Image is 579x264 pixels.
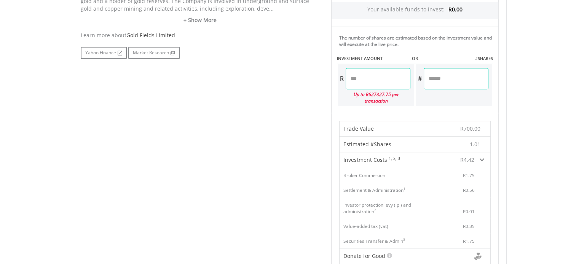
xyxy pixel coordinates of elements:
a: + Show More [81,16,320,24]
sup: 1 [404,186,405,191]
sup: 3 [403,237,405,242]
label: INVESTMENT AMOUNT [337,55,383,62]
span: R4.42 [460,156,474,163]
div: Broker Commission [343,172,385,179]
span: Trade Value [343,125,374,132]
label: #SHARES [475,55,493,62]
div: Your available funds to invest: [332,2,498,19]
div: R [338,68,346,89]
span: R0.35 [463,223,475,229]
div: # [416,68,424,89]
div: Investor protection levy (ipl) and administration [343,202,426,215]
span: R0.01 [463,208,475,214]
a: Yahoo Finance [81,47,127,59]
div: Value-added tax (vat) [343,223,388,229]
a: Market Research [128,47,180,59]
span: R1.75 [463,238,475,244]
div: Up to R627327.75 per transaction [338,89,410,106]
sup: 1, 2, 3 [389,156,400,161]
div: Settlement & Administration [343,187,405,193]
span: R1.75 [463,172,475,178]
span: R0.00 [448,6,463,13]
img: Donte For Good [474,253,482,260]
span: R0.56 [463,187,475,193]
div: The number of shares are estimated based on the investment value and will execute at the live price. [339,35,495,47]
div: Securities Transfer & Admin [343,238,405,244]
span: Gold Fields Limited [126,32,175,39]
sup: 2 [374,207,376,212]
span: R700.00 [460,125,480,132]
span: 1.01 [470,141,480,148]
span: Donate for Good [343,252,385,259]
span: Investment Costs [343,156,387,163]
label: -OR- [410,55,419,62]
span: Estimated #Shares [343,141,391,148]
div: Learn more about [81,32,320,39]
